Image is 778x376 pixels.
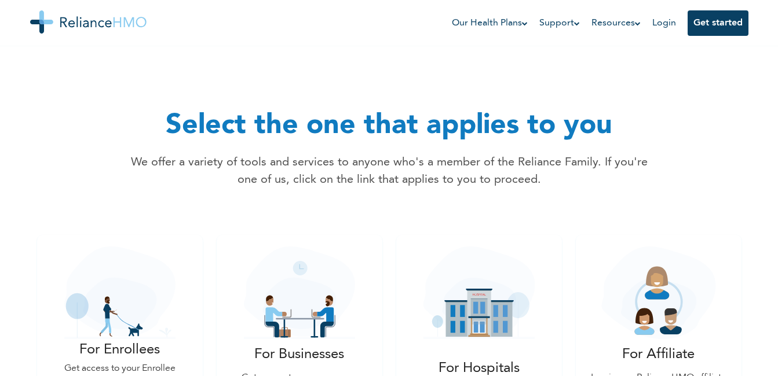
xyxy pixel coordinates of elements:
p: For Businesses [228,344,371,365]
img: hospital_icon.svg [408,246,550,339]
a: Login [652,19,676,28]
p: For Affiliate [587,344,730,365]
p: For Enrollees [49,340,191,360]
img: affiliate-icon.svg [587,246,730,339]
a: Resources [591,16,641,30]
img: Reliance HMO's Logo [30,10,147,34]
h1: Select the one that applies to you [129,105,650,147]
a: Support [539,16,580,30]
a: Our Health Plans [452,16,528,30]
p: We offer a variety of tools and services to anyone who's a member of the Reliance Family. If you'... [129,154,650,189]
img: single_guy_icon.svg [49,246,191,339]
button: Get started [688,10,748,36]
img: business_icon.svg [228,246,371,339]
